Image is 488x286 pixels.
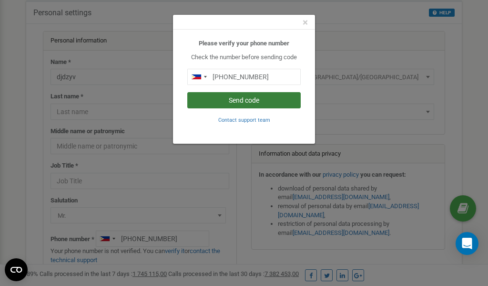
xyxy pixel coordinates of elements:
div: Telephone country code [188,69,210,85]
a: Contact support team [218,116,270,123]
button: Send code [187,92,301,108]
small: Contact support team [218,117,270,123]
div: Open Intercom Messenger [456,232,478,255]
p: Check the number before sending code [187,53,301,62]
span: × [303,17,308,28]
button: Close [303,18,308,28]
button: Open CMP widget [5,258,28,281]
b: Please verify your phone number [199,40,289,47]
input: 0905 123 4567 [187,69,301,85]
